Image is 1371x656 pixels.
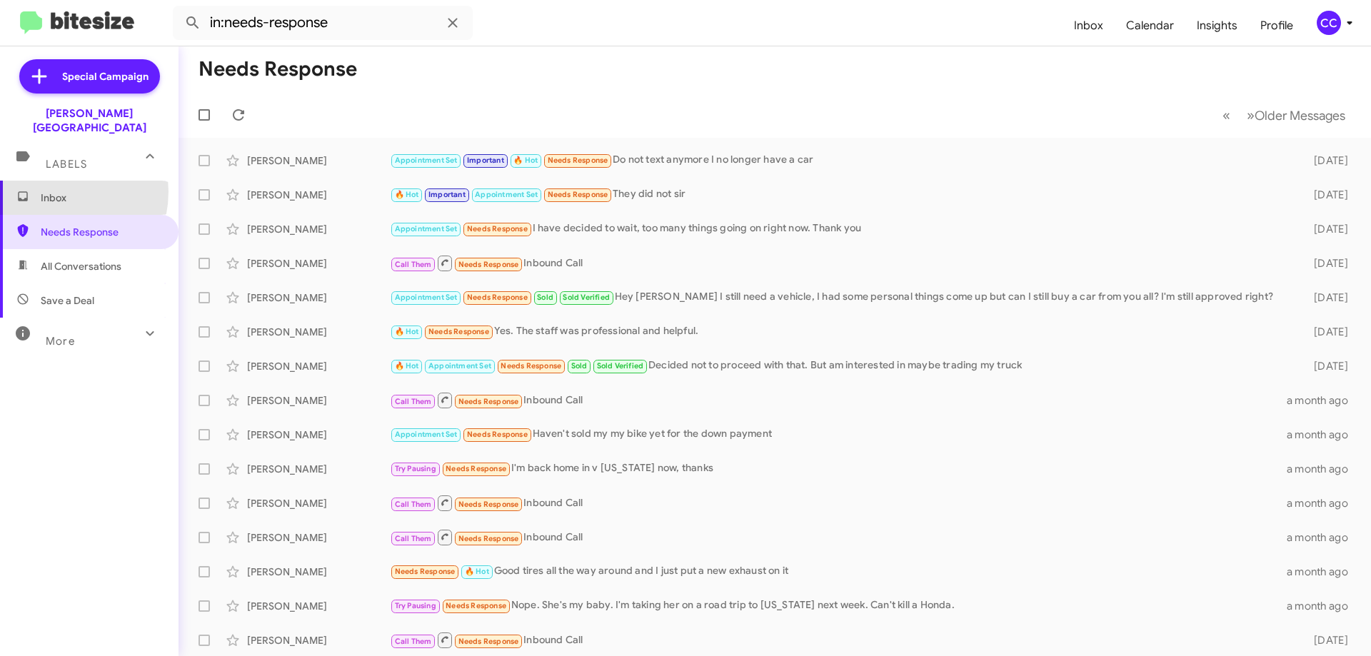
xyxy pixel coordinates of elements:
div: [PERSON_NAME] [247,188,390,202]
span: Call Them [395,534,432,543]
span: Needs Response [467,224,528,233]
a: Profile [1249,5,1305,46]
span: 🔥 Hot [395,190,419,199]
span: Try Pausing [395,464,436,473]
div: Nope. She's my baby. I'm taking her on a road trip to [US_STATE] next week. Can't kill a Honda. [390,597,1287,614]
a: Calendar [1115,5,1185,46]
div: [DATE] [1291,222,1360,236]
span: Appointment Set [395,224,458,233]
div: [PERSON_NAME] [247,565,390,579]
div: [PERSON_NAME] [247,633,390,647]
span: Try Pausing [395,601,436,610]
span: » [1247,106,1255,124]
span: Inbox [41,191,162,205]
div: CC [1317,11,1341,35]
span: Needs Response [41,225,162,239]
div: [PERSON_NAME] [247,530,390,545]
div: [PERSON_NAME] [247,291,390,305]
span: 🔥 Hot [513,156,538,165]
div: Yes. The staff was professional and helpful. [390,323,1291,340]
h1: Needs Response [199,58,357,81]
span: Needs Response [458,500,519,509]
span: Appointment Set [395,156,458,165]
div: [PERSON_NAME] [247,325,390,339]
span: Appointment Set [428,361,491,370]
div: Good tires all the way around and I just put a new exhaust on it [390,563,1287,580]
button: Previous [1214,101,1239,130]
div: a month ago [1287,428,1360,442]
div: [DATE] [1291,153,1360,168]
span: Call Them [395,637,432,646]
div: a month ago [1287,393,1360,408]
div: Inbound Call [390,494,1287,512]
div: [PERSON_NAME] [247,153,390,168]
div: a month ago [1287,496,1360,510]
a: Special Campaign [19,59,160,94]
span: All Conversations [41,259,121,273]
div: I'm back home in v [US_STATE] now, thanks [390,460,1287,477]
div: a month ago [1287,565,1360,579]
span: Needs Response [548,190,608,199]
div: a month ago [1287,599,1360,613]
span: Needs Response [458,397,519,406]
span: Important [428,190,466,199]
span: Important [467,156,504,165]
div: [PERSON_NAME] [247,462,390,476]
span: Needs Response [446,464,506,473]
span: 🔥 Hot [395,361,419,370]
div: [PERSON_NAME] [247,496,390,510]
span: Call Them [395,260,432,269]
nav: Page navigation example [1215,101,1354,130]
div: Inbound Call [390,528,1287,546]
span: Call Them [395,500,432,509]
button: Next [1238,101,1354,130]
div: [PERSON_NAME] [247,359,390,373]
a: Insights [1185,5,1249,46]
span: Appointment Set [395,293,458,302]
span: Sold Verified [597,361,644,370]
button: CC [1305,11,1355,35]
span: Needs Response [467,293,528,302]
span: Call Them [395,397,432,406]
div: [DATE] [1291,291,1360,305]
div: I have decided to wait, too many things going on right now. Thank you [390,221,1291,237]
div: [DATE] [1291,256,1360,271]
span: Needs Response [458,260,519,269]
div: [PERSON_NAME] [247,428,390,442]
span: Needs Response [395,567,456,576]
span: « [1222,106,1230,124]
span: Needs Response [467,430,528,439]
div: [DATE] [1291,325,1360,339]
a: Inbox [1063,5,1115,46]
span: Special Campaign [62,69,149,84]
span: 🔥 Hot [465,567,489,576]
span: Sold [537,293,553,302]
span: Appointment Set [395,430,458,439]
div: [DATE] [1291,633,1360,647]
div: Inbound Call [390,254,1291,272]
span: Needs Response [501,361,561,370]
div: [PERSON_NAME] [247,256,390,271]
span: Needs Response [428,327,489,336]
span: 🔥 Hot [395,327,419,336]
span: Older Messages [1255,108,1345,123]
span: Save a Deal [41,293,94,308]
span: Sold [571,361,588,370]
div: a month ago [1287,462,1360,476]
div: Do not text anymore I no longer have a car [390,152,1291,168]
div: [PERSON_NAME] [247,222,390,236]
div: [PERSON_NAME] [247,393,390,408]
div: [PERSON_NAME] [247,599,390,613]
input: Search [173,6,473,40]
span: More [46,335,75,348]
span: Labels [46,158,87,171]
span: Needs Response [446,601,506,610]
span: Needs Response [458,637,519,646]
div: a month ago [1287,530,1360,545]
div: Decided not to proceed with that. But am interested in maybe trading my truck [390,358,1291,374]
span: Needs Response [548,156,608,165]
div: Inbound Call [390,391,1287,409]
